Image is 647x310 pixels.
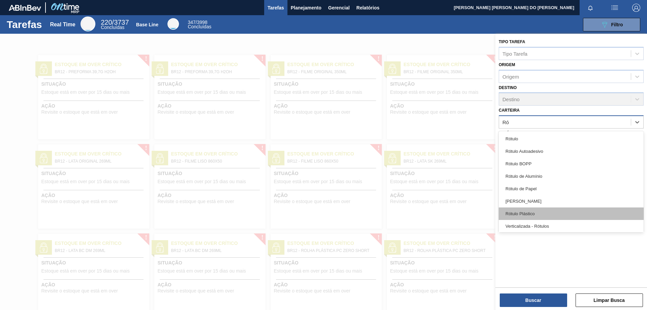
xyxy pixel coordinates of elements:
button: Filtro [583,18,640,31]
span: Concluídas [101,25,124,30]
span: Relatórios [357,4,379,12]
span: Concluídas [188,24,211,29]
div: Rótulo de Alumínio [499,170,644,182]
span: / 3998 [188,20,207,25]
label: Família [499,131,515,136]
h1: Tarefas [7,21,42,28]
img: userActions [611,4,619,12]
label: Origem [499,62,515,67]
span: Filtro [611,22,623,27]
div: Real Time [101,20,129,30]
img: Logout [632,4,640,12]
label: Carteira [499,108,520,113]
div: [PERSON_NAME] [499,195,644,207]
span: / 3737 [101,19,129,26]
div: Rótulo Plástico [499,207,644,220]
span: Tarefas [268,4,284,12]
label: Destino [499,85,517,90]
img: TNhmsLtSVTkK8tSr43FrP2fwEKptu5GPRR3wAAAABJRU5ErkJggg== [9,5,41,11]
div: Rótulo BOPP [499,158,644,170]
div: Real Time [50,22,75,28]
span: Planejamento [291,4,321,12]
div: Tipo Tarefa [502,51,527,56]
div: Verticalizada - Rótulos [499,220,644,232]
span: 220 [101,19,112,26]
div: Rótulo Autoadesivo [499,145,644,158]
span: 347 [188,20,195,25]
button: Notificações [580,3,601,12]
div: Rótulo de Papel [499,182,644,195]
div: Base Line [188,20,211,29]
div: Rótulo [499,133,644,145]
span: Gerencial [328,4,350,12]
div: Base Line [136,22,158,27]
label: Tipo Tarefa [499,39,525,44]
div: Real Time [81,17,95,31]
div: Base Line [167,18,179,30]
div: Origem [502,74,519,79]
